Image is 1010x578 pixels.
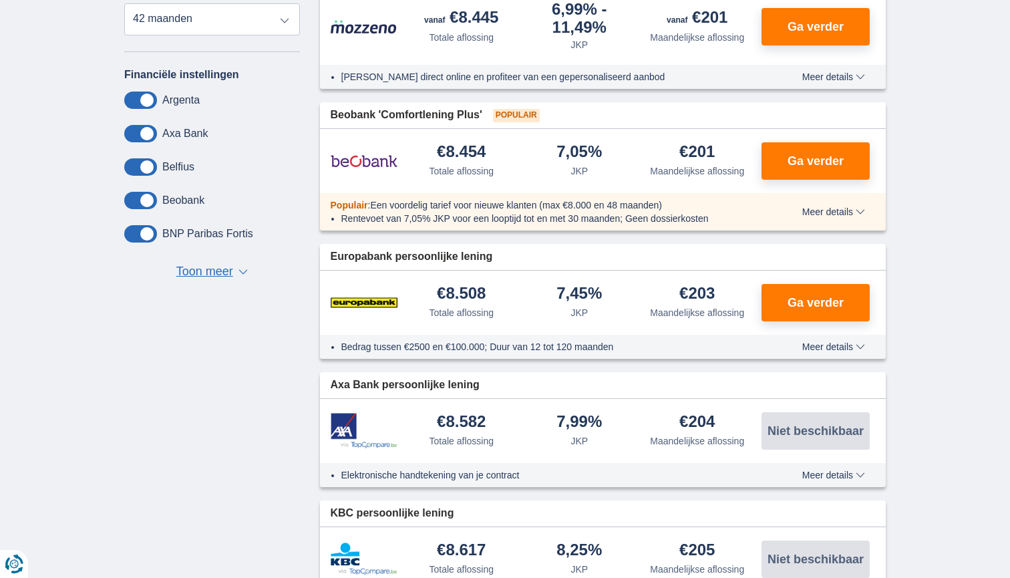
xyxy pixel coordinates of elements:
li: [PERSON_NAME] direct online en profiteer van een gepersonaliseerd aanbod [341,70,753,84]
div: €205 [679,542,715,560]
button: Meer details [792,470,875,480]
div: Maandelijkse aflossing [650,434,744,448]
button: Niet beschikbaar [762,412,870,450]
div: Maandelijkse aflossing [650,306,744,319]
div: Totale aflossing [429,306,494,319]
div: Totale aflossing [429,563,494,576]
div: 7,05% [556,144,602,162]
span: Europabank persoonlijke lening [331,249,493,265]
div: 6,99% [526,1,633,35]
label: Beobank [162,194,204,206]
div: Maandelijkse aflossing [650,563,744,576]
button: Meer details [792,341,875,352]
div: 8,25% [556,542,602,560]
li: Bedrag tussen €2500 en €100.000; Duur van 12 tot 120 maanden [341,340,753,353]
span: KBC persoonlijke lening [331,506,454,521]
span: Beobank 'Comfortlening Plus' [331,108,482,123]
span: Meer details [802,72,865,82]
button: Meer details [792,206,875,217]
div: : [320,198,764,212]
div: Totale aflossing [429,31,494,44]
span: Ga verder [788,297,844,309]
button: Toon meer ▼ [172,263,252,281]
label: Belfius [162,161,194,173]
span: Meer details [802,470,865,480]
li: Elektronische handtekening van je contract [341,468,753,482]
span: Populair [493,109,540,122]
button: Niet beschikbaar [762,541,870,578]
li: Rentevoet van 7,05% JKP voor een looptijd tot en met 30 maanden; Geen dossierkosten [341,212,753,225]
div: €201 [667,9,727,28]
div: €8.445 [424,9,498,28]
div: Totale aflossing [429,164,494,178]
div: JKP [570,434,588,448]
label: Axa Bank [162,128,208,140]
div: Maandelijkse aflossing [650,164,744,178]
div: €203 [679,285,715,303]
button: Meer details [792,71,875,82]
div: €8.508 [437,285,486,303]
img: product.pl.alt Europabank [331,286,397,319]
span: Ga verder [788,155,844,167]
button: Ga verder [762,8,870,45]
div: €8.617 [437,542,486,560]
img: product.pl.alt KBC [331,543,397,575]
span: Ga verder [788,21,844,33]
span: Niet beschikbaar [768,553,864,565]
div: JKP [570,563,588,576]
div: JKP [570,306,588,319]
div: JKP [570,38,588,51]
span: Toon meer [176,263,233,281]
label: Argenta [162,94,200,106]
button: Ga verder [762,284,870,321]
div: 7,99% [556,414,602,432]
span: Axa Bank persoonlijke lening [331,378,480,393]
button: Ga verder [762,142,870,180]
label: Financiële instellingen [124,69,239,81]
img: product.pl.alt Beobank [331,144,397,178]
span: Meer details [802,342,865,351]
span: Meer details [802,207,865,216]
span: Niet beschikbaar [768,425,864,437]
span: ▼ [238,269,248,275]
div: €201 [679,144,715,162]
span: Populair [331,200,368,210]
span: Een voordelig tarief voor nieuwe klanten (max €8.000 en 48 maanden) [370,200,662,210]
div: Maandelijkse aflossing [650,31,744,44]
div: €8.582 [437,414,486,432]
div: 7,45% [556,285,602,303]
img: product.pl.alt Axa Bank [331,413,397,448]
div: Totale aflossing [429,434,494,448]
img: product.pl.alt Mozzeno [331,19,397,34]
div: JKP [570,164,588,178]
div: €204 [679,414,715,432]
label: BNP Paribas Fortis [162,228,253,240]
div: €8.454 [437,144,486,162]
